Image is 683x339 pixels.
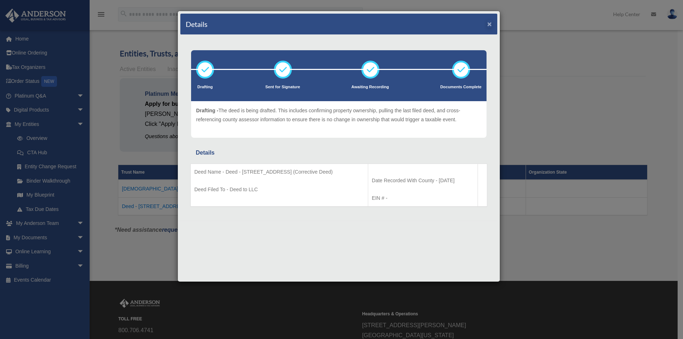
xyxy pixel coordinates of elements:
p: EIN # - [372,194,474,203]
p: Awaiting Recording [351,84,389,91]
p: Deed Name - Deed - [STREET_ADDRESS] (Corrective Deed) [194,168,364,176]
p: The deed is being drafted. This includes confirming property ownership, pulling the last filed de... [196,106,482,124]
p: Sent for Signature [265,84,300,91]
p: Drafting [196,84,214,91]
span: Drafting - [196,108,218,113]
p: Documents Complete [440,84,482,91]
div: Details [196,148,482,158]
h4: Details [186,19,208,29]
button: × [487,20,492,28]
p: Date Recorded With County - [DATE] [372,176,474,185]
p: Deed Filed To - Deed to LLC [194,185,364,194]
